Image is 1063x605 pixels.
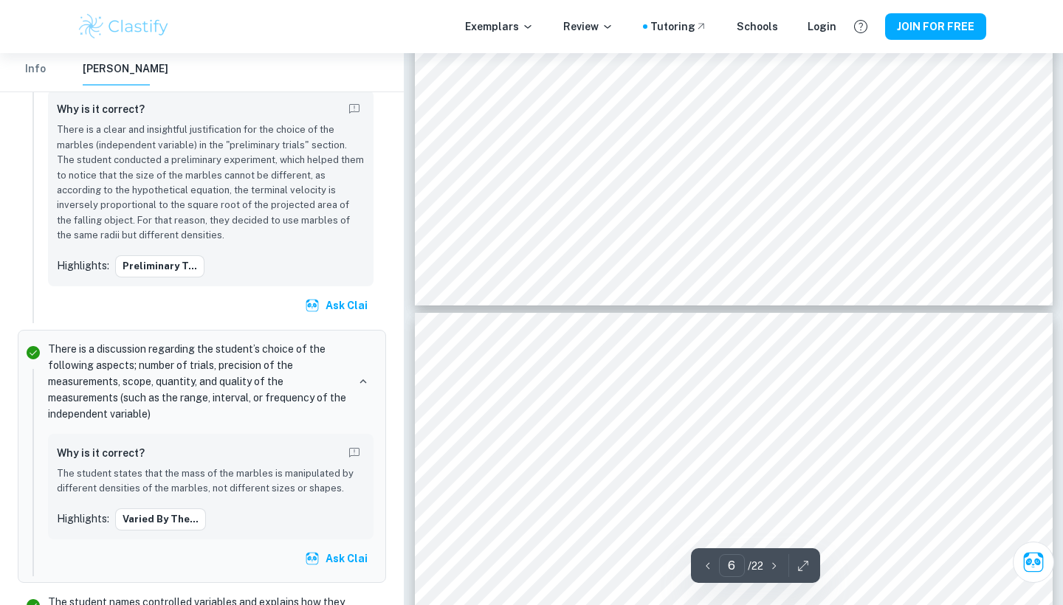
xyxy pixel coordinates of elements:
a: Tutoring [650,18,707,35]
a: Login [808,18,836,35]
button: Report mistake/confusion [344,99,365,120]
h6: Why is it correct? [57,445,145,461]
button: Ask Clai [302,545,374,572]
h6: Why is it correct? [57,101,145,117]
p: The student states that the mass of the marbles is manipulated by different densities of the marb... [57,466,365,497]
img: Clastify logo [77,12,171,41]
button: JOIN FOR FREE [885,13,986,40]
button: Report mistake/confusion [344,443,365,463]
p: There is a discussion regarding the student’s choice of the following aspects; number of trials, ... [48,341,347,422]
button: Ask Clai [1013,542,1054,583]
button: Ask Clai [302,292,374,319]
p: Review [563,18,613,35]
p: / 22 [748,558,763,574]
p: There is a clear and insightful justification for the choice of the marbles (independent variable... [57,122,365,243]
svg: Correct [24,344,42,362]
img: clai.svg [305,551,320,566]
p: Highlights: [57,257,109,274]
button: Info [18,53,53,86]
button: Preliminary T... [115,255,204,277]
button: Help and Feedback [848,14,873,39]
a: Schools [737,18,778,35]
button: Varied by the... [115,508,206,530]
img: clai.svg [305,298,320,313]
p: Highlights: [57,511,109,527]
p: Exemplars [465,18,534,35]
button: [PERSON_NAME] [83,53,168,86]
